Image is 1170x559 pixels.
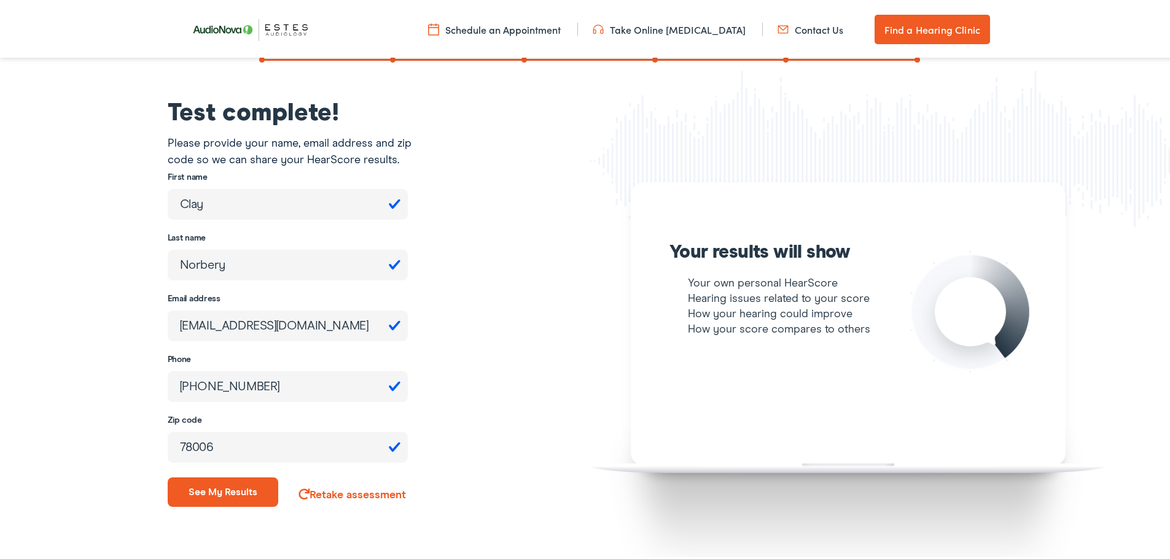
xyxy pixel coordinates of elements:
label: Zip code [168,413,202,423]
a: Contact Us [778,20,843,34]
button: See my results [168,475,279,504]
label: Phone [168,352,192,363]
img: utility icon [778,20,789,34]
img: utility icon [593,20,604,34]
p: Please provide your name, email address and zip code so we can share your HearScore results. [168,133,423,166]
label: First name [168,170,208,180]
img: img-dial-test-complete.png [909,248,1032,371]
a: Take Online [MEDICAL_DATA] [593,20,746,34]
label: Email address [168,291,220,302]
label: Last name [168,231,206,241]
a: Retake assessment [298,487,406,498]
a: Find a Hearing Clinic [875,12,990,42]
img: utility icon [428,20,439,34]
div: Test complete! [168,99,423,123]
a: Schedule an Appointment [428,20,561,34]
